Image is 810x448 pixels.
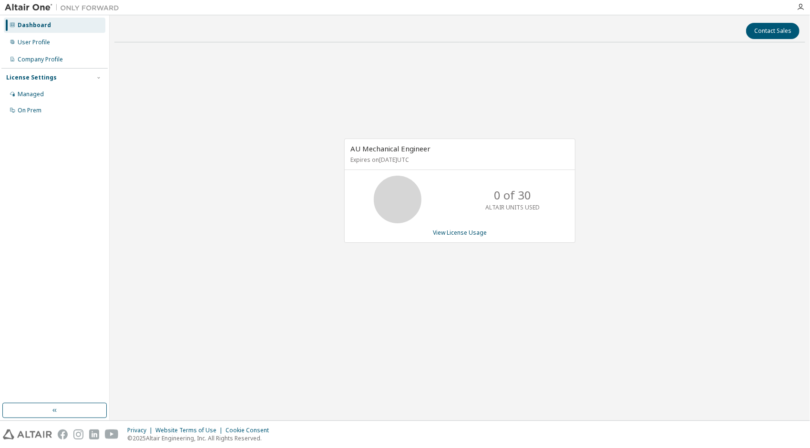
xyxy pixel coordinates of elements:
[350,144,431,153] span: AU Mechanical Engineer
[73,429,83,439] img: instagram.svg
[18,21,51,29] div: Dashboard
[18,107,41,114] div: On Prem
[5,3,124,12] img: Altair One
[155,427,226,434] div: Website Terms of Use
[127,427,155,434] div: Privacy
[105,429,119,439] img: youtube.svg
[494,187,531,203] p: 0 of 30
[127,434,275,442] p: © 2025 Altair Engineering, Inc. All Rights Reserved.
[433,229,487,237] a: View License Usage
[226,427,275,434] div: Cookie Consent
[18,39,50,46] div: User Profile
[89,429,99,439] img: linkedin.svg
[58,429,68,439] img: facebook.svg
[350,156,567,164] p: Expires on [DATE] UTC
[485,203,540,211] p: ALTAIR UNITS USED
[746,23,800,39] button: Contact Sales
[18,56,63,63] div: Company Profile
[18,90,44,98] div: Managed
[3,429,52,439] img: altair_logo.svg
[6,74,57,81] div: License Settings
